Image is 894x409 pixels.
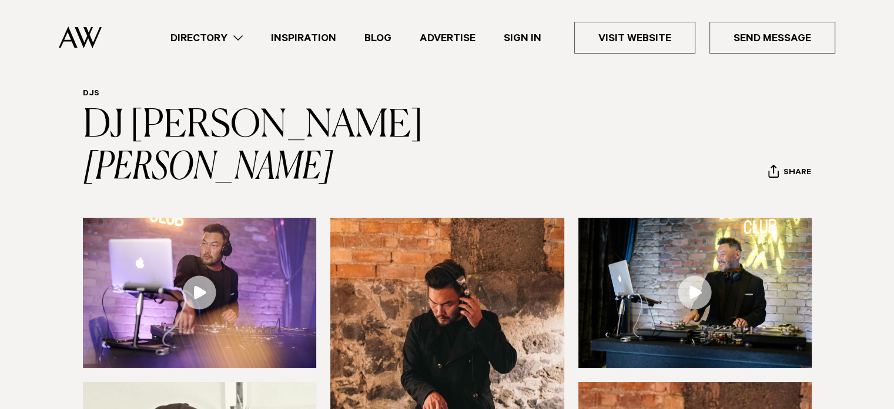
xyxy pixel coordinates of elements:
[156,30,257,46] a: Directory
[709,22,835,54] a: Send Message
[406,30,490,46] a: Advertise
[59,26,102,48] img: Auckland Weddings Logo
[768,164,812,182] button: Share
[350,30,406,46] a: Blog
[83,89,99,99] a: DJs
[257,30,350,46] a: Inspiration
[574,22,695,54] a: Visit Website
[783,168,811,179] span: Share
[490,30,555,46] a: Sign In
[83,107,429,187] a: DJ [PERSON_NAME] [PERSON_NAME]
